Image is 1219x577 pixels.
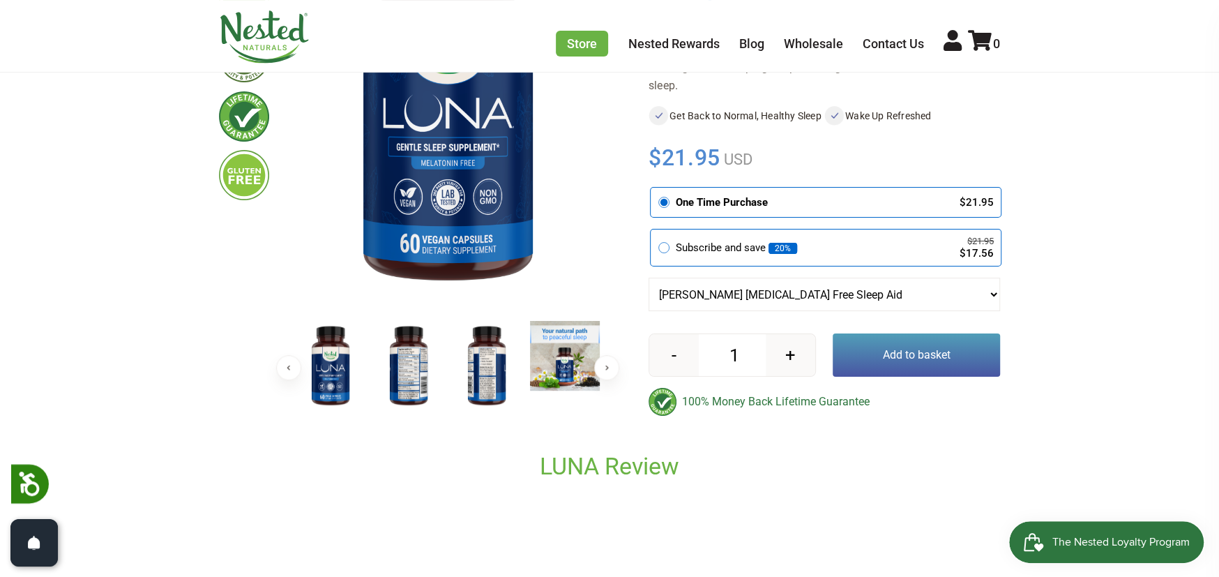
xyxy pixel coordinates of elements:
button: Open [10,519,58,567]
button: - [649,334,699,376]
button: Next [594,355,619,380]
a: Contact Us [863,36,924,51]
img: LUNA Melatonin Free Sleep Aid [452,321,522,412]
span: $21.95 [649,142,720,173]
a: Nested Rewards [628,36,720,51]
h2: LUNA Review [296,451,923,481]
button: Previous [276,355,301,380]
img: glutenfree [219,150,269,200]
a: 0 [968,36,1000,51]
span: USD [720,151,752,168]
img: LUNA Melatonin Free Sleep Aid [530,321,600,391]
img: badge-lifetimeguarantee-color.svg [649,388,676,416]
img: lifetimeguarantee [219,91,269,142]
img: LUNA Melatonin Free Sleep Aid [296,321,365,412]
div: 100% Money Back Lifetime Guarantee [649,388,1000,416]
button: + [766,334,815,376]
img: LUNA Melatonin Free Sleep Aid [374,321,444,412]
a: Wholesale [784,36,843,51]
button: Add to basket [833,334,1000,377]
li: Get Back to Normal, Healthy Sleep [649,106,824,126]
li: Wake Up Refreshed [824,106,1000,126]
img: Nested Naturals [219,10,310,63]
a: Store [556,31,608,57]
a: Blog [739,36,764,51]
span: 0 [993,36,1000,51]
iframe: Button to open loyalty program pop-up [1009,521,1205,563]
